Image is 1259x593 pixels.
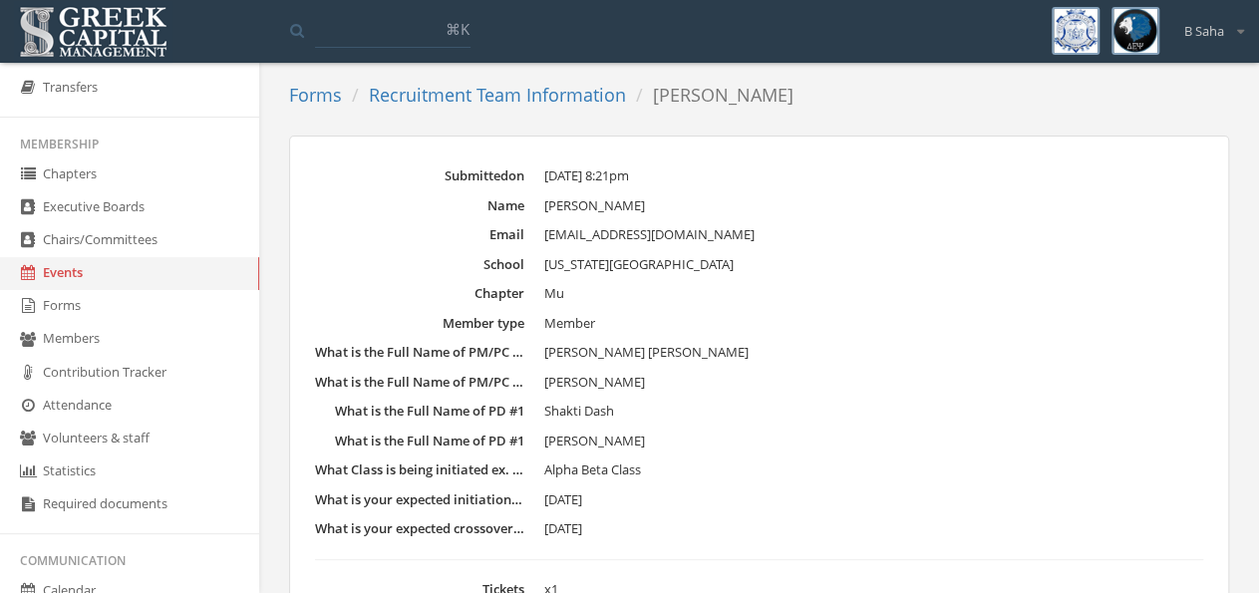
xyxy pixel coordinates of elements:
[544,284,1203,304] dd: Mu
[315,402,524,421] dt: What is the Full Name of PD #1
[544,314,1203,334] dd: Member
[315,373,524,392] dt: What is the Full Name of PM/PC #2
[1171,7,1244,41] div: B Saha
[315,519,524,538] dt: What is your expected crossover date?
[544,166,629,184] span: [DATE] 8:21pm
[315,255,524,274] dt: School
[446,19,470,39] span: ⌘K
[315,460,524,479] dt: What Class is being initiated ex. beta class
[544,373,645,391] span: [PERSON_NAME]
[1184,22,1224,41] span: B Saha
[544,460,641,478] span: Alpha Beta Class
[544,255,1203,275] dd: [US_STATE][GEOGRAPHIC_DATA]
[544,343,749,361] span: [PERSON_NAME] [PERSON_NAME]
[315,314,524,333] dt: Member type
[544,490,582,508] span: [DATE]
[315,225,524,244] dt: Email
[289,83,342,107] a: Forms
[315,432,524,450] dt: What is the Full Name of PD #1
[544,432,645,449] span: [PERSON_NAME]
[315,284,524,303] dt: Chapter
[544,402,614,420] span: Shakti Dash
[315,166,524,185] dt: Submitted on
[544,519,582,537] span: [DATE]
[315,196,524,215] dt: Name
[315,490,524,509] dt: What is your expected initiation date?
[369,83,626,107] a: Recruitment Team Information
[544,225,1203,245] dd: [EMAIL_ADDRESS][DOMAIN_NAME]
[315,343,524,362] dt: What is the Full Name of PM/PC #1
[626,83,793,109] li: [PERSON_NAME]
[544,196,1203,216] dd: [PERSON_NAME]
